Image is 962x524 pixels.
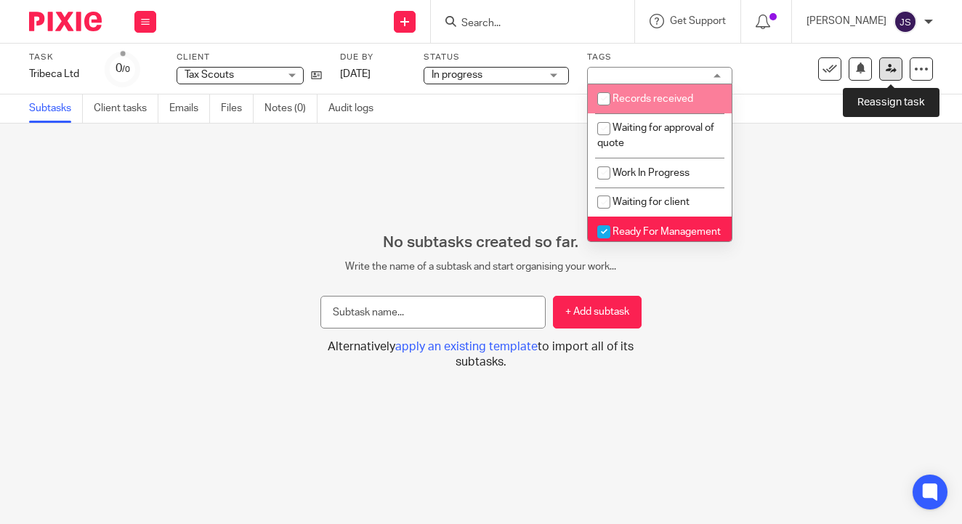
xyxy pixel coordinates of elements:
span: Tax Scouts [185,70,234,80]
p: [PERSON_NAME] [807,14,886,28]
span: Ready For Management Review [597,227,721,252]
a: Audit logs [328,94,384,123]
span: Waiting for client [613,197,690,207]
span: Work In Progress [613,168,690,178]
img: Pixie [29,12,102,31]
div: 0 [116,60,130,77]
label: Tags [587,52,732,63]
small: /0 [122,65,130,73]
p: Write the name of a subtask and start organising your work... [320,259,641,274]
span: Waiting for approval of quote [597,123,714,148]
a: Emails [169,94,210,123]
img: svg%3E [894,10,917,33]
input: Search [460,17,591,31]
label: Due by [340,52,405,63]
button: Alternativelyapply an existing templateto import all of its subtasks. [320,339,641,371]
a: Subtasks [29,94,83,123]
input: Subtask name... [320,296,546,328]
button: + Add subtask [553,296,642,328]
label: Status [424,52,569,63]
h2: No subtasks created so far. [320,233,641,252]
label: Client [177,52,322,63]
span: In progress [432,70,482,80]
span: Records received [613,94,693,104]
span: [DATE] [340,69,371,79]
span: Get Support [670,16,726,26]
span: apply an existing template [395,341,538,352]
a: Client tasks [94,94,158,123]
div: Tribeca Ltd [29,67,87,81]
label: Task [29,52,87,63]
a: Notes (0) [264,94,318,123]
a: Files [221,94,254,123]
